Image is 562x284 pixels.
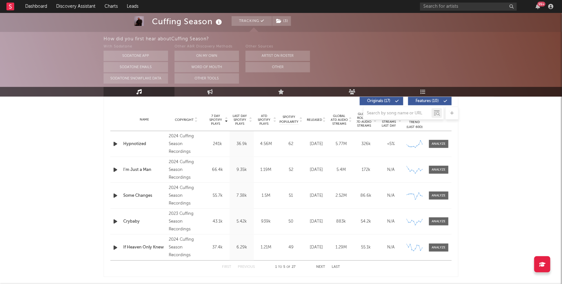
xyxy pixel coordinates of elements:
[332,265,340,269] button: Last
[280,244,302,251] div: 49
[280,167,302,173] div: 52
[231,114,248,126] span: Last Day Spotify Plays
[169,132,204,156] div: 2024 Cuffing Season Recordings
[355,218,377,225] div: 54.2k
[123,167,166,173] a: I'm Just a Man
[307,118,322,122] span: Released
[104,62,168,72] button: Sodatone Emails
[169,158,204,182] div: 2024 Cuffing Season Recordings
[175,43,239,51] div: Other A&R Discovery Methods
[104,35,562,43] div: How did you first hear about Cuffing Season ?
[152,16,224,27] div: Cuffing Season
[123,141,166,147] a: Hypnotized
[175,51,239,61] button: On My Own
[355,193,377,199] div: 86.6k
[355,167,377,173] div: 172k
[207,114,224,126] span: 7 Day Spotify Plays
[222,265,231,269] button: First
[537,2,546,6] div: 99 +
[169,236,204,259] div: 2024 Cuffing Season Recordings
[123,244,166,251] a: If Heaven Only Knew
[256,218,276,225] div: 939k
[380,193,402,199] div: N/A
[364,111,432,116] input: Search by song name or URL
[355,112,373,128] span: Global Rolling 7D Audio Streams
[272,16,291,26] span: ( 3 )
[175,118,194,122] span: Copyright
[280,193,302,199] div: 51
[207,141,228,147] div: 241k
[207,193,228,199] div: 55.7k
[272,16,291,26] button: (3)
[380,167,402,173] div: N/A
[355,141,377,147] div: 326k
[280,141,302,147] div: 62
[256,141,276,147] div: 4.56M
[231,167,252,173] div: 9.35k
[405,110,424,130] div: Global Streaming Trend (Last 60D)
[280,218,302,225] div: 50
[306,244,327,251] div: [DATE]
[231,193,252,199] div: 7.38k
[420,3,517,11] input: Search for artists
[175,73,239,84] button: Other Tools
[268,263,303,271] div: 1 5 27
[104,51,168,61] button: Sodatone App
[380,244,402,251] div: N/A
[280,115,299,124] span: Spotify Popularity
[364,99,394,103] span: Originals ( 17 )
[330,193,352,199] div: 2.52M
[104,73,168,84] button: Sodatone Snowflake Data
[231,244,252,251] div: 6.29k
[123,117,166,122] div: Name
[246,51,310,61] button: Artist on Roster
[330,218,352,225] div: 883k
[207,218,228,225] div: 43.1k
[238,265,255,269] button: Previous
[380,218,402,225] div: N/A
[408,97,452,105] button: Features(10)
[256,114,273,126] span: ATD Spotify Plays
[330,114,348,126] span: Global ATD Audio Streams
[360,97,403,105] button: Originals(17)
[207,244,228,251] div: 37.4k
[256,244,276,251] div: 1.21M
[536,4,540,9] button: 99+
[380,112,398,128] span: Estimated % Playlist Streams Last Day
[175,62,239,72] button: Word Of Mouth
[330,141,352,147] div: 5.77M
[330,244,352,251] div: 1.29M
[246,43,310,51] div: Other Sources
[355,244,377,251] div: 55.1k
[246,62,310,72] button: Other
[256,193,276,199] div: 1.5M
[169,210,204,233] div: 2023 Cuffing Season Recordings
[123,218,166,225] a: Crybaby
[330,167,352,173] div: 5.4M
[306,167,327,173] div: [DATE]
[207,167,228,173] div: 66.4k
[278,266,282,268] span: to
[256,167,276,173] div: 1.19M
[306,141,327,147] div: [DATE]
[231,218,252,225] div: 5.42k
[123,193,166,199] a: Some Changes
[316,265,325,269] button: Next
[232,16,272,26] button: Tracking
[380,141,402,147] div: <5%
[287,266,291,268] span: of
[412,99,442,103] span: Features ( 10 )
[231,141,252,147] div: 36.9k
[306,218,327,225] div: [DATE]
[104,43,168,51] div: With Sodatone
[169,184,204,207] div: 2024 Cuffing Season Recordings
[306,193,327,199] div: [DATE]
